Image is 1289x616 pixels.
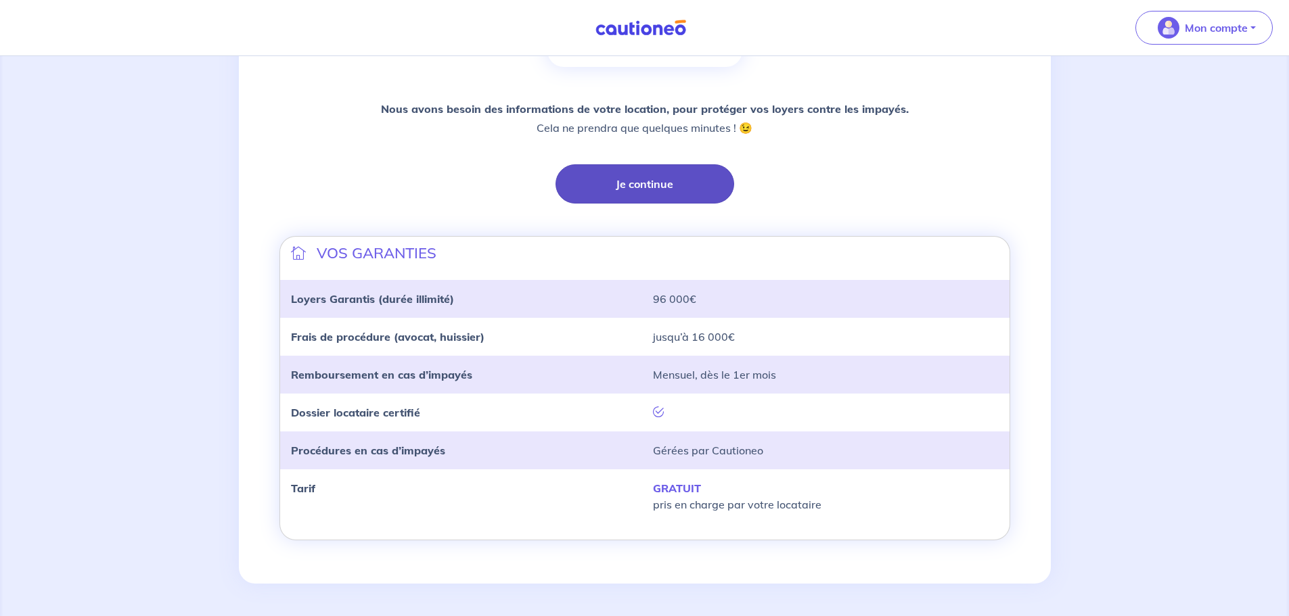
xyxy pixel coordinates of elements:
[291,368,472,381] strong: Remboursement en cas d’impayés
[1185,20,1248,36] p: Mon compte
[653,329,999,345] p: jusqu’à 16 000€
[653,480,999,513] p: pris en charge par votre locataire
[653,481,701,495] strong: GRATUIT
[291,330,484,343] strong: Frais de procédure (avocat, huissier)
[653,366,999,383] p: Mensuel, dès le 1er mois
[381,99,909,137] p: Cela ne prendra que quelques minutes ! 😉
[291,444,445,457] strong: Procédures en cas d’impayés
[590,20,692,37] img: Cautioneo
[653,442,999,458] p: Gérées par Cautioneo
[1158,17,1179,39] img: illu_account_valid_menu.svg
[291,481,315,495] strong: Tarif
[1135,11,1273,45] button: illu_account_valid_menu.svgMon compte
[291,406,420,419] strong: Dossier locataire certifié
[291,292,454,306] strong: Loyers Garantis (durée illimité)
[653,291,999,307] p: 96 000€
[556,164,734,204] button: Je continue
[381,102,909,116] strong: Nous avons besoin des informations de votre location, pour protéger vos loyers contre les impayés.
[317,242,436,264] p: VOS GARANTIES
